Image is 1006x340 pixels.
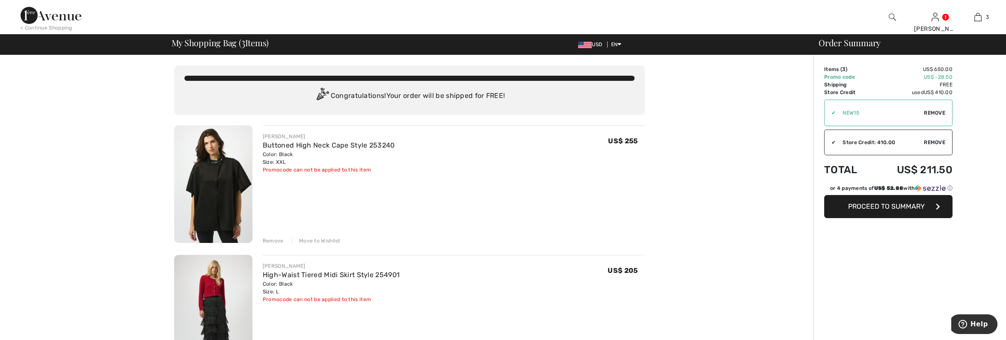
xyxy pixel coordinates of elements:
[263,237,284,245] div: Remove
[241,36,245,47] span: 3
[263,133,395,140] div: [PERSON_NAME]
[824,155,872,184] td: Total
[872,155,953,184] td: US$ 211.50
[263,296,400,303] div: Promocode can not be applied to this item
[848,202,925,210] span: Proceed to Summary
[986,13,989,21] span: 3
[836,139,924,146] div: Store Credit: 410.00
[824,195,953,218] button: Proceed to Summary
[932,12,939,22] img: My Info
[825,139,836,146] div: ✔
[836,100,924,126] input: Promo code
[184,88,635,105] div: Congratulations! Your order will be shipped for FREE!
[957,12,999,22] a: 3
[263,166,395,174] div: Promocode can not be applied to this item
[314,88,331,105] img: Congratulation2.svg
[824,89,872,96] td: Store Credit
[932,13,939,21] a: Sign In
[974,12,982,22] img: My Bag
[951,314,997,336] iframe: Opens a widget where you can find more information
[914,24,956,33] div: [PERSON_NAME]
[924,89,953,95] span: US$ 410.00
[174,125,252,243] img: Buttoned High Neck Cape Style 253240
[263,280,400,296] div: Color: Black Size: L
[21,7,81,24] img: 1ère Avenue
[578,41,605,47] span: USD
[263,141,395,149] a: Buttoned High Neck Cape Style 253240
[824,73,872,81] td: Promo code
[578,41,592,48] img: US Dollar
[889,12,896,22] img: search the website
[924,109,945,117] span: Remove
[263,271,400,279] a: High-Waist Tiered Midi Skirt Style 254901
[872,65,953,73] td: US$ 650.00
[21,24,72,32] div: < Continue Shopping
[924,139,945,146] span: Remove
[172,38,269,47] span: My Shopping Bag ( Items)
[824,184,953,195] div: or 4 payments ofUS$ 52.88withSezzle Click to learn more about Sezzle
[608,266,638,275] span: US$ 205
[915,184,946,192] img: Sezzle
[874,185,903,191] span: US$ 52.88
[608,137,638,145] span: US$ 255
[830,184,953,192] div: or 4 payments of with
[825,109,836,117] div: ✔
[872,89,953,96] td: used
[824,81,872,89] td: Shipping
[263,262,400,270] div: [PERSON_NAME]
[872,81,953,89] td: Free
[808,38,1001,47] div: Order Summary
[872,73,953,81] td: US$ -28.50
[842,66,846,72] span: 3
[263,151,395,166] div: Color: Black Size: XXL
[292,237,341,245] div: Move to Wishlist
[611,41,622,47] span: EN
[824,65,872,73] td: Items ( )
